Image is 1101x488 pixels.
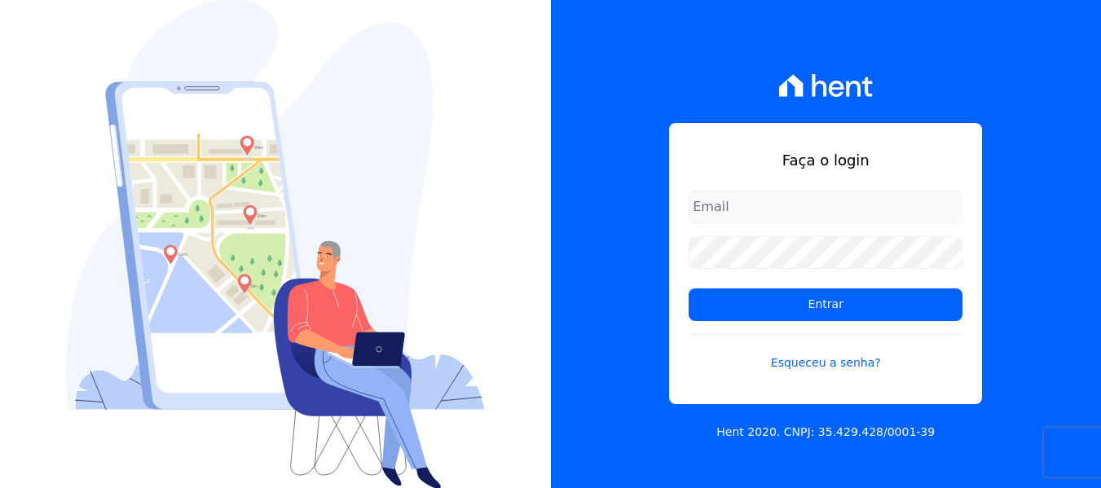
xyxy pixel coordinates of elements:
input: Entrar [689,288,962,321]
h1: Faça o login [689,149,962,171]
a: Esqueceu a senha? [689,334,962,371]
input: Email [689,191,962,223]
p: Hent 2020. CNPJ: 35.429.428/0001-39 [716,424,935,441]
